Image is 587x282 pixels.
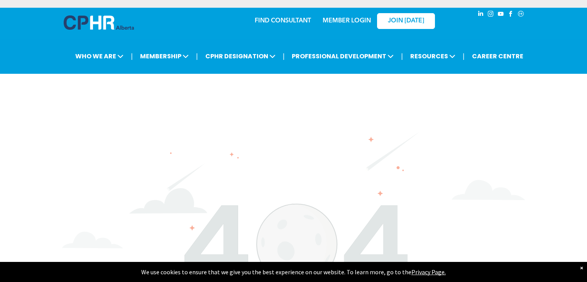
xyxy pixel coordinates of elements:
a: youtube [497,10,505,20]
li: | [283,48,285,64]
span: PROFESSIONAL DEVELOPMENT [289,49,396,63]
a: Privacy Page. [411,268,446,276]
span: JOIN [DATE] [388,17,424,25]
span: MEMBERSHIP [138,49,191,63]
div: Dismiss notification [580,264,583,272]
a: FIND CONSULTANT [255,18,311,24]
li: | [401,48,403,64]
a: instagram [487,10,495,20]
img: A blue and white logo for cp alberta [64,15,134,30]
span: RESOURCES [408,49,458,63]
li: | [196,48,198,64]
a: JOIN [DATE] [377,13,435,29]
a: CAREER CENTRE [470,49,526,63]
a: Social network [517,10,525,20]
li: | [131,48,133,64]
li: | [463,48,465,64]
a: linkedin [477,10,485,20]
span: CPHR DESIGNATION [203,49,278,63]
span: WHO WE ARE [73,49,126,63]
a: facebook [507,10,515,20]
a: MEMBER LOGIN [323,18,371,24]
